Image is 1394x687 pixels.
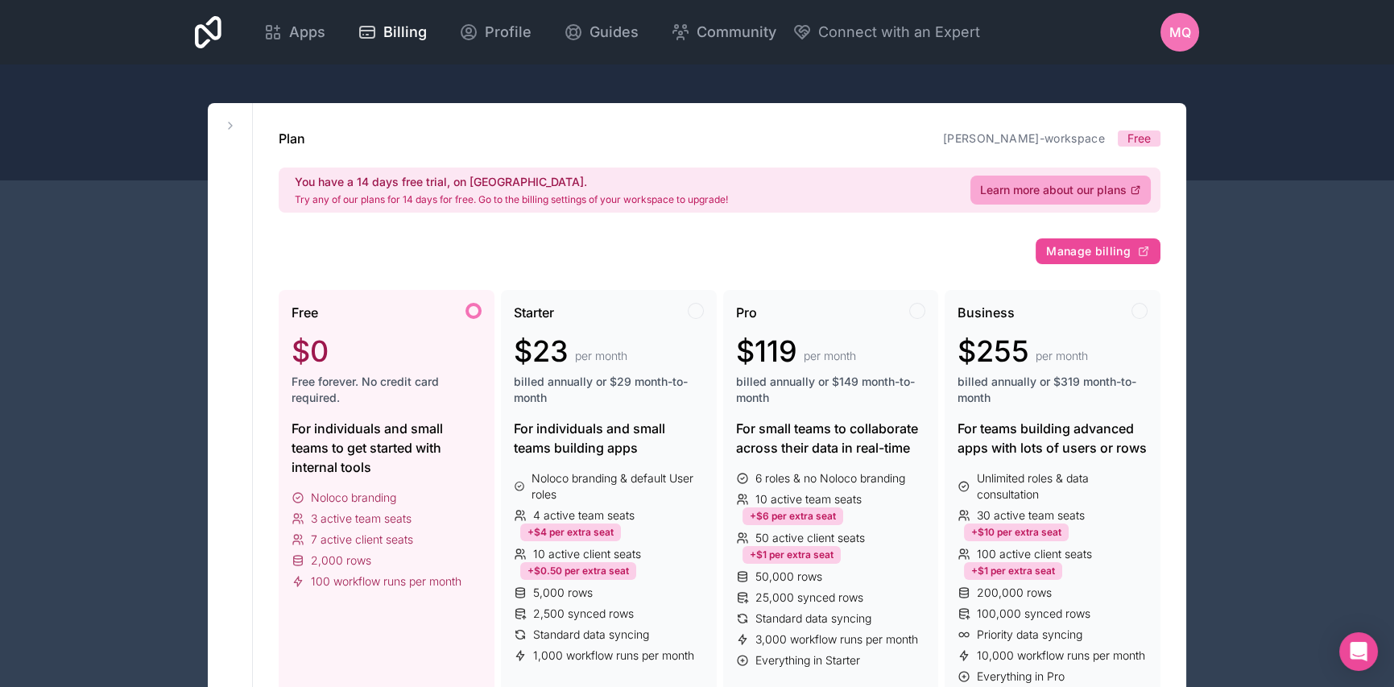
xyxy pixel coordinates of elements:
[736,335,797,367] span: $119
[658,14,789,50] a: Community
[736,374,926,406] span: billed annually or $149 month-to-month
[446,14,544,50] a: Profile
[755,569,822,585] span: 50,000 rows
[520,524,621,541] div: +$4 per extra seat
[311,490,396,506] span: Noloco branding
[383,21,427,43] span: Billing
[980,182,1127,198] span: Learn more about our plans
[533,546,641,562] span: 10 active client seats
[958,374,1148,406] span: billed annually or $319 month-to-month
[533,648,694,664] span: 1,000 workflow runs per month
[589,21,639,43] span: Guides
[485,21,532,43] span: Profile
[345,14,440,50] a: Billing
[295,193,728,206] p: Try any of our plans for 14 days for free. Go to the billing settings of your workspace to upgrade!
[1046,244,1131,259] span: Manage billing
[514,374,704,406] span: billed annually or $29 month-to-month
[977,627,1082,643] span: Priority data syncing
[792,21,980,43] button: Connect with an Expert
[958,303,1015,322] span: Business
[289,21,325,43] span: Apps
[514,419,704,457] div: For individuals and small teams building apps
[311,511,412,527] span: 3 active team seats
[532,470,703,503] span: Noloco branding & default User roles
[250,14,338,50] a: Apps
[755,610,871,627] span: Standard data syncing
[1339,632,1378,671] div: Open Intercom Messenger
[958,419,1148,457] div: For teams building advanced apps with lots of users or rows
[964,562,1062,580] div: +$1 per extra seat
[311,573,461,590] span: 100 workflow runs per month
[1036,238,1160,264] button: Manage billing
[1127,130,1151,147] span: Free
[279,129,305,148] h1: Plan
[977,668,1065,685] span: Everything in Pro
[743,507,843,525] div: +$6 per extra seat
[311,552,371,569] span: 2,000 rows
[736,419,926,457] div: For small teams to collaborate across their data in real-time
[292,303,318,322] span: Free
[977,585,1052,601] span: 200,000 rows
[311,532,413,548] span: 7 active client seats
[977,546,1092,562] span: 100 active client seats
[292,335,329,367] span: $0
[964,524,1069,541] div: +$10 per extra seat
[533,627,649,643] span: Standard data syncing
[755,631,918,648] span: 3,000 workflow runs per month
[520,562,636,580] div: +$0.50 per extra seat
[977,606,1090,622] span: 100,000 synced rows
[804,348,856,364] span: per month
[755,470,905,486] span: 6 roles & no Noloco branding
[743,546,841,564] div: +$1 per extra seat
[755,530,865,546] span: 50 active client seats
[1169,23,1191,42] span: MQ
[514,335,569,367] span: $23
[533,585,593,601] span: 5,000 rows
[943,131,1105,145] a: [PERSON_NAME]-workspace
[755,590,863,606] span: 25,000 synced rows
[736,303,757,322] span: Pro
[575,348,627,364] span: per month
[977,470,1148,503] span: Unlimited roles & data consultation
[551,14,651,50] a: Guides
[295,174,728,190] h2: You have a 14 days free trial, on [GEOGRAPHIC_DATA].
[533,606,634,622] span: 2,500 synced rows
[292,419,482,477] div: For individuals and small teams to get started with internal tools
[755,491,862,507] span: 10 active team seats
[697,21,776,43] span: Community
[514,303,554,322] span: Starter
[977,648,1145,664] span: 10,000 workflow runs per month
[755,652,860,668] span: Everything in Starter
[1036,348,1088,364] span: per month
[977,507,1085,524] span: 30 active team seats
[292,374,482,406] span: Free forever. No credit card required.
[970,176,1151,205] a: Learn more about our plans
[533,507,635,524] span: 4 active team seats
[818,21,980,43] span: Connect with an Expert
[958,335,1029,367] span: $255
